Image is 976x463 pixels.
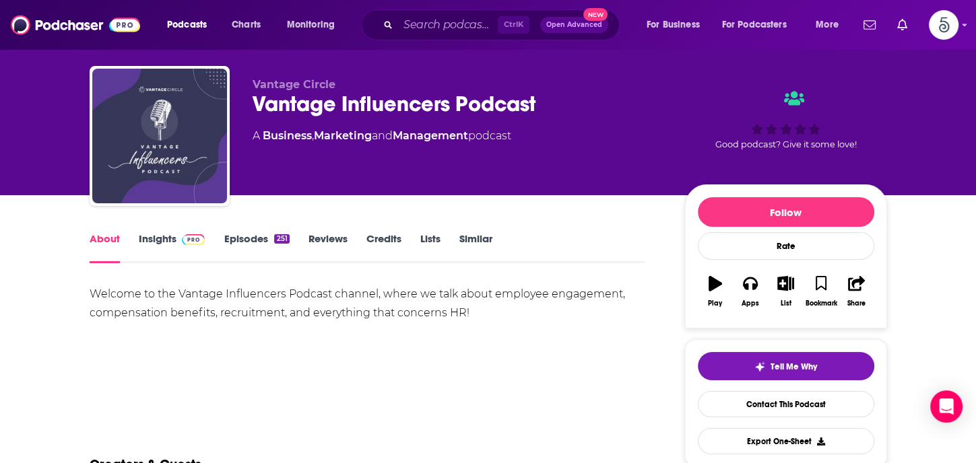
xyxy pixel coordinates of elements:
[781,299,791,308] div: List
[253,78,335,91] span: Vantage Circle
[374,9,632,40] div: Search podcasts, credits, & more...
[806,14,855,36] button: open menu
[167,15,207,34] span: Podcasts
[715,139,857,149] span: Good podcast? Give it some love!
[274,234,289,244] div: 251
[929,10,958,40] img: User Profile
[372,129,393,142] span: and
[816,15,839,34] span: More
[253,128,511,144] div: A podcast
[232,15,261,34] span: Charts
[287,15,335,34] span: Monitoring
[698,428,874,454] button: Export One-Sheet
[158,14,224,36] button: open menu
[90,232,120,263] a: About
[733,267,768,316] button: Apps
[713,14,806,36] button: open menu
[839,267,874,316] button: Share
[366,232,401,263] a: Credits
[698,197,874,227] button: Follow
[224,232,289,263] a: Episodes251
[308,232,348,263] a: Reviews
[804,267,839,316] button: Bookmark
[314,129,372,142] a: Marketing
[90,285,645,322] div: Welcome to the Vantage Influencers Podcast channel, where we talk about employee engagement, comp...
[698,267,733,316] button: Play
[930,390,963,423] div: Open Intercom Messenger
[708,299,722,308] div: Play
[139,232,205,263] a: InsightsPodchaser Pro
[647,15,700,34] span: For Business
[182,234,205,245] img: Podchaser Pro
[398,14,498,36] input: Search podcasts, credits, & more...
[278,14,352,36] button: open menu
[11,12,140,38] img: Podchaser - Follow, Share and Rate Podcasts
[754,361,765,372] img: tell me why sparkle
[698,391,874,417] a: Contact This Podcast
[858,13,881,36] a: Show notifications dropdown
[742,299,759,308] div: Apps
[420,232,441,263] a: Lists
[698,232,874,260] div: Rate
[498,16,529,34] span: Ctrl K
[929,10,958,40] button: Show profile menu
[771,361,817,372] span: Tell Me Why
[685,78,887,162] div: Good podcast? Give it some love!
[847,299,866,308] div: Share
[459,232,492,263] a: Similar
[546,22,602,28] span: Open Advanced
[722,15,787,34] span: For Podcasters
[637,14,717,36] button: open menu
[393,129,468,142] a: Management
[892,13,913,36] a: Show notifications dropdown
[92,69,227,203] img: Vantage Influencers Podcast
[263,129,312,142] a: Business
[312,129,314,142] span: ,
[929,10,958,40] span: Logged in as Spiral5-G2
[223,14,269,36] a: Charts
[540,17,608,33] button: Open AdvancedNew
[768,267,803,316] button: List
[583,8,608,21] span: New
[805,299,837,308] div: Bookmark
[698,352,874,380] button: tell me why sparkleTell Me Why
